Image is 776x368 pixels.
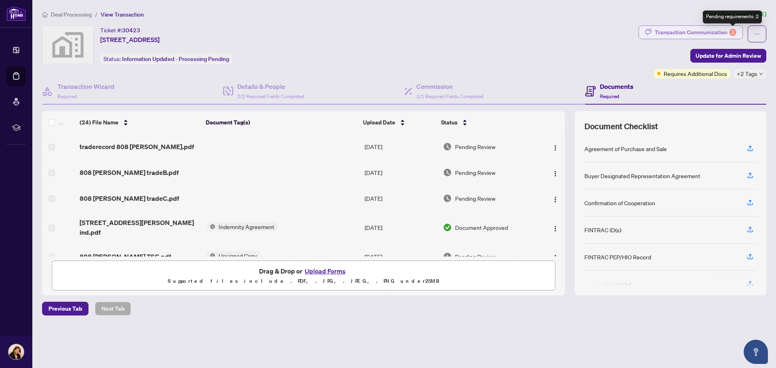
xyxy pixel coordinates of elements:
button: Logo [549,166,562,179]
span: Status [441,118,458,127]
img: Logo [552,254,559,261]
span: Indemnity Agreement [215,222,278,231]
h4: Transaction Wizard [57,82,114,91]
span: Document Checklist [584,121,658,132]
th: Document Tag(s) [202,111,360,134]
td: [DATE] [361,211,440,244]
span: 808 [PERSON_NAME] tradeC.pdf [80,193,179,203]
button: Next Tab [95,302,131,315]
button: Update for Admin Review [690,49,766,63]
span: Drag & Drop or [259,266,348,276]
h4: Details & People [237,82,304,91]
div: Ticket #: [100,25,140,35]
img: svg%3e [42,26,93,64]
span: Information Updated - Processing Pending [122,55,229,63]
td: [DATE] [361,160,440,185]
img: Document Status [443,252,452,261]
td: [DATE] [361,185,440,211]
th: Upload Date [360,111,438,134]
span: 2/2 Required Fields Completed [237,93,304,99]
span: Deal Processing [51,11,92,18]
img: logo [6,6,26,21]
span: 1/1 Required Fields Completed [416,93,483,99]
button: Logo [549,140,562,153]
span: Pending Review [455,142,496,151]
span: (24) File Name [80,118,118,127]
span: View Transaction [101,11,144,18]
button: Logo [549,221,562,234]
span: Pending Review [455,168,496,177]
span: Update for Admin Review [696,49,761,62]
div: FINTRAC PEP/HIO Record [584,252,651,261]
span: Unsigned Copy [215,251,260,260]
span: Required [600,93,619,99]
span: [STREET_ADDRESS] [100,35,160,44]
span: 808 [PERSON_NAME] TSC.pdf [80,252,171,261]
span: Drag & Drop orUpload FormsSupported files include .PDF, .JPG, .JPEG, .PNG under25MB [52,261,555,291]
span: home [42,12,48,17]
th: Status [438,111,535,134]
span: Document Approved [455,223,508,232]
span: down [759,72,763,76]
div: Pending requirements: 2 [703,11,762,23]
img: Logo [552,225,559,232]
button: Logo [549,192,562,205]
span: 30423 [122,27,140,34]
h4: Documents [600,82,633,91]
div: Transaction Communication [655,26,736,39]
button: Transaction Communication2 [639,25,743,39]
td: [DATE] [361,244,440,269]
button: Previous Tab [42,302,89,315]
img: Document Status [443,168,452,177]
img: Logo [552,145,559,151]
span: [STREET_ADDRESS][PERSON_NAME] ind.pdf [80,218,200,237]
img: Status Icon [207,251,215,260]
img: Profile Icon [8,344,24,360]
span: +2 Tags [737,69,757,78]
div: Confirmation of Cooperation [584,198,655,207]
th: (24) File Name [76,111,202,134]
button: Status IconUnsigned Copy [207,251,260,260]
span: Previous Tab [48,302,82,315]
td: [DATE] [361,134,440,160]
button: Status IconIndemnity Agreement [207,222,278,231]
article: Transaction saved [DATE] [702,10,766,19]
div: Status: [100,53,232,64]
p: Supported files include .PDF, .JPG, .JPEG, .PNG under 25 MB [57,276,550,286]
img: Document Status [443,142,452,151]
div: FINTRAC ID(s) [584,225,621,234]
img: Document Status [443,194,452,203]
span: Pending Review [455,194,496,203]
div: 2 [729,29,736,36]
div: Buyer Designated Representation Agreement [584,171,700,180]
button: Open asap [744,340,768,364]
h4: Commission [416,82,483,91]
span: Pending Review [455,252,496,261]
img: Status Icon [207,222,215,231]
button: Upload Forms [302,266,348,276]
img: Logo [552,170,559,177]
div: Agreement of Purchase and Sale [584,144,667,153]
span: Upload Date [363,118,395,127]
li: / [95,10,97,19]
img: Logo [552,196,559,203]
span: Required [57,93,77,99]
button: Logo [549,250,562,263]
span: Requires Additional Docs [664,69,727,78]
span: ellipsis [754,31,760,37]
img: Document Status [443,223,452,232]
span: traderecord 808 [PERSON_NAME].pdf [80,142,194,151]
span: 808 [PERSON_NAME] tradeB.pdf [80,168,179,177]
